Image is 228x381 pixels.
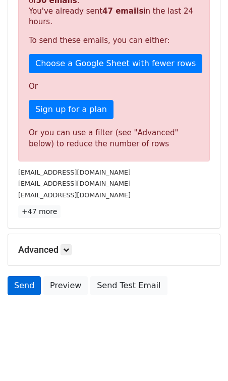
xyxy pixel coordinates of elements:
p: To send these emails, you can either: [29,35,199,46]
a: Send Test Email [90,276,167,295]
div: Or you can use a filter (see "Advanced" below) to reduce the number of rows [29,127,199,150]
p: Or [29,81,199,92]
a: Send [8,276,41,295]
a: +47 more [18,205,61,218]
iframe: Chat Widget [178,333,228,381]
a: Sign up for a plan [29,100,113,119]
h5: Advanced [18,244,210,255]
small: [EMAIL_ADDRESS][DOMAIN_NAME] [18,191,131,199]
small: [EMAIL_ADDRESS][DOMAIN_NAME] [18,180,131,187]
a: Choose a Google Sheet with fewer rows [29,54,202,73]
strong: 47 emails [102,7,143,16]
a: Preview [43,276,88,295]
small: [EMAIL_ADDRESS][DOMAIN_NAME] [18,169,131,176]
